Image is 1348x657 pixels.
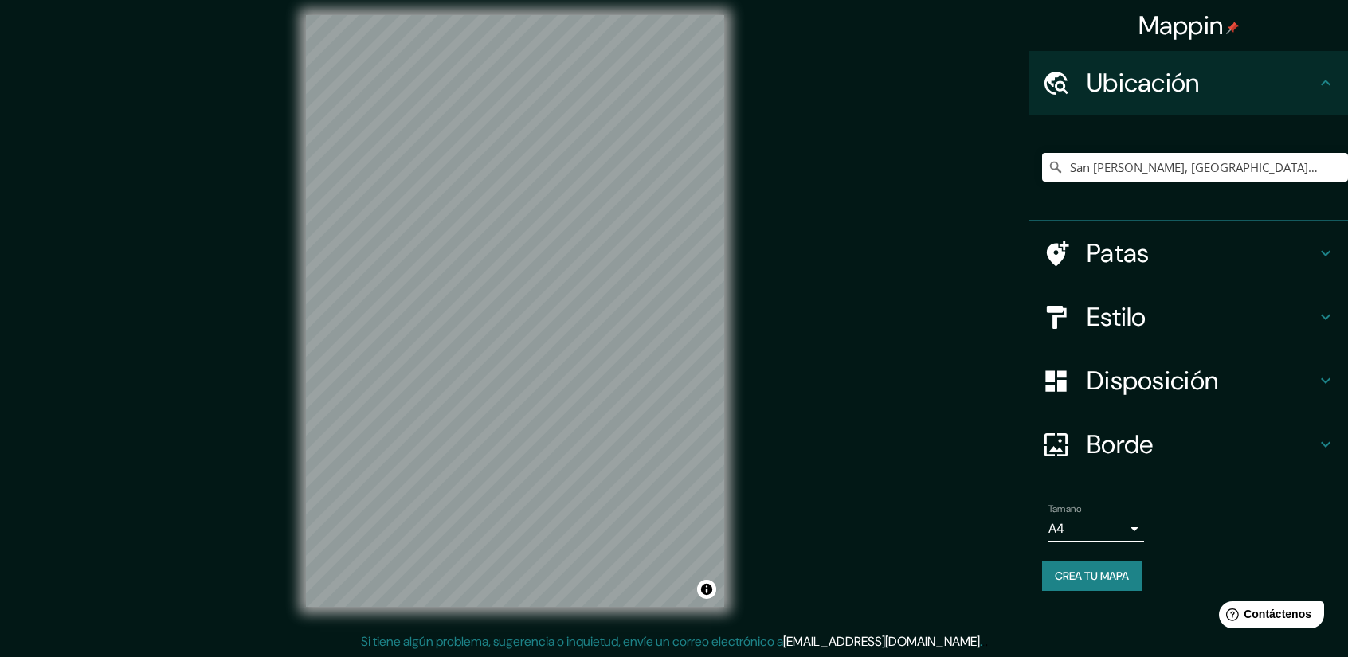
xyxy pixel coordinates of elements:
font: Patas [1087,237,1150,270]
font: Borde [1087,428,1154,461]
div: Borde [1029,413,1348,476]
button: Activar o desactivar atribución [697,580,716,599]
font: Ubicación [1087,66,1200,100]
font: Crea tu mapa [1055,569,1129,583]
font: Disposición [1087,364,1218,397]
font: Mappin [1138,9,1224,42]
font: Si tiene algún problema, sugerencia o inquietud, envíe un correo electrónico a [361,633,783,650]
div: A4 [1048,516,1144,542]
font: . [985,632,988,650]
div: Estilo [1029,285,1348,349]
img: pin-icon.png [1226,22,1239,34]
button: Crea tu mapa [1042,561,1142,591]
div: Patas [1029,221,1348,285]
div: Disposición [1029,349,1348,413]
font: Tamaño [1048,503,1081,515]
div: Ubicación [1029,51,1348,115]
font: A4 [1048,520,1064,537]
canvas: Mapa [306,15,724,607]
font: Estilo [1087,300,1146,334]
iframe: Lanzador de widgets de ayuda [1206,595,1330,639]
font: . [982,632,985,650]
a: [EMAIL_ADDRESS][DOMAIN_NAME] [783,633,980,650]
font: . [980,633,982,650]
input: Elige tu ciudad o zona [1042,153,1348,182]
